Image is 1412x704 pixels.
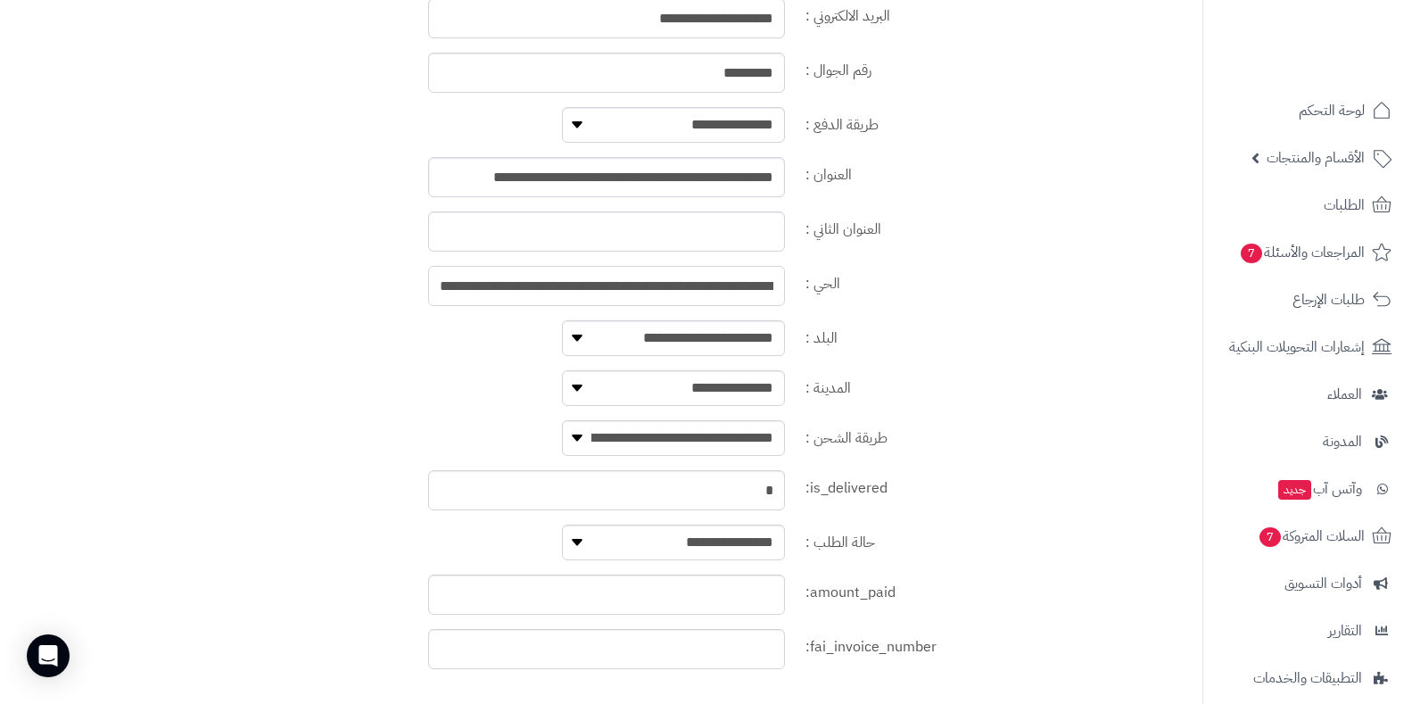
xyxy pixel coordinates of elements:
[1267,145,1365,170] span: الأقسام والمنتجات
[1278,480,1311,500] span: جديد
[1214,373,1401,416] a: العملاء
[1253,666,1362,691] span: التطبيقات والخدمات
[798,157,1192,186] label: العنوان :
[1214,420,1401,463] a: المدونة
[798,575,1192,603] label: amount_paid:
[798,211,1192,240] label: العنوان الثاني :
[798,266,1192,294] label: الحي :
[798,420,1192,449] label: طريقة الشحن :
[1276,476,1362,501] span: وآتس آب
[1259,527,1281,547] span: 7
[1214,609,1401,652] a: التقارير
[27,634,70,677] div: Open Intercom Messenger
[1291,47,1395,85] img: logo-2.png
[1214,278,1401,321] a: طلبات الإرجاع
[1239,240,1365,265] span: المراجعات والأسئلة
[1292,287,1365,312] span: طلبات الإرجاع
[798,629,1192,658] label: fai_invoice_number:
[1214,326,1401,369] a: إشعارات التحويلات البنكية
[1324,193,1365,218] span: الطلبات
[1214,515,1401,558] a: السلات المتروكة7
[1214,231,1401,274] a: المراجعات والأسئلة7
[1299,98,1365,123] span: لوحة التحكم
[1214,468,1401,510] a: وآتس آبجديد
[798,370,1192,399] label: المدينة :
[1323,429,1362,454] span: المدونة
[1328,618,1362,643] span: التقارير
[1214,562,1401,605] a: أدوات التسويق
[798,107,1192,136] label: طريقة الدفع :
[1241,244,1262,263] span: 7
[1284,571,1362,596] span: أدوات التسويق
[798,525,1192,553] label: حالة الطلب :
[1258,524,1365,549] span: السلات المتروكة
[1229,335,1365,360] span: إشعارات التحويلات البنكية
[1214,657,1401,700] a: التطبيقات والخدمات
[1214,89,1401,132] a: لوحة التحكم
[798,320,1192,349] label: البلد :
[798,53,1192,81] label: رقم الجوال :
[798,470,1192,499] label: is_delivered:
[1214,184,1401,227] a: الطلبات
[1327,382,1362,407] span: العملاء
